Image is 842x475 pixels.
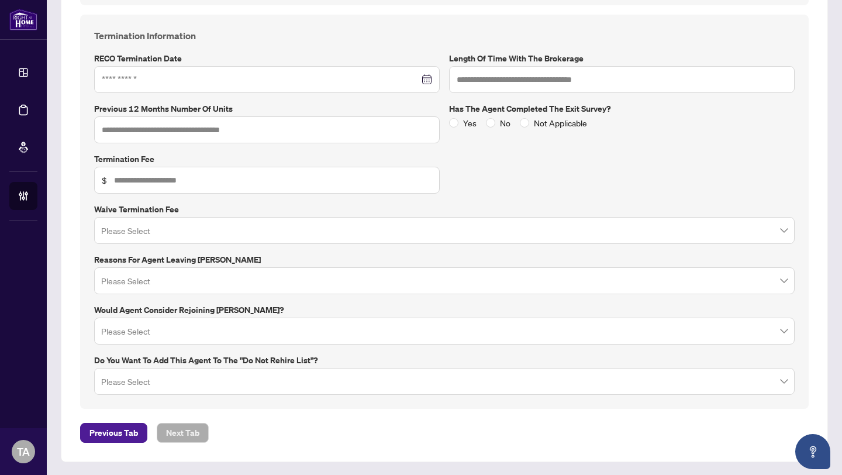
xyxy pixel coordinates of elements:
span: Not Applicable [529,116,592,129]
label: Previous 12 Months number of units [94,102,440,115]
label: Termination Fee [94,153,440,166]
label: Do you want to add this agent to the "Do Not Rehire List"? [94,354,795,367]
label: Reasons for Agent Leaving [PERSON_NAME] [94,253,795,266]
label: Has the Agent completed the exit survey? [449,102,795,115]
button: Next Tab [157,423,209,443]
span: TA [17,443,30,460]
span: No [495,116,515,129]
span: Previous Tab [89,424,138,442]
button: Open asap [795,434,830,469]
img: logo [9,9,37,30]
span: Yes [458,116,481,129]
label: RECO Termination Date [94,52,440,65]
span: $ [102,174,107,187]
label: Length of time with the Brokerage [449,52,795,65]
button: Previous Tab [80,423,147,443]
label: Would Agent Consider Rejoining [PERSON_NAME]? [94,304,795,316]
h4: Termination Information [94,29,795,43]
label: Waive Termination Fee [94,203,795,216]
